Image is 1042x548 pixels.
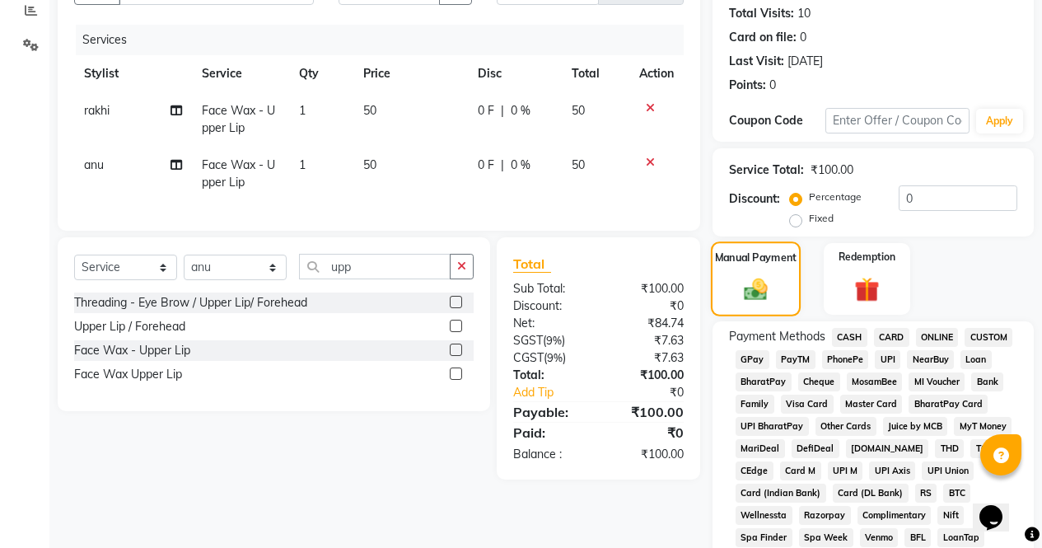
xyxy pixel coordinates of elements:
[74,55,192,92] th: Stylist
[736,417,809,436] span: UPI BharatPay
[736,350,769,369] span: GPay
[973,482,1026,532] iframe: chat widget
[781,395,834,414] span: Visa Card
[976,109,1023,133] button: Apply
[729,328,825,345] span: Payment Methods
[353,55,468,92] th: Price
[840,395,903,414] span: Master Card
[809,190,862,204] label: Percentage
[847,372,903,391] span: MosamBee
[572,103,585,118] span: 50
[74,318,185,335] div: Upper Lip / Forehead
[598,349,696,367] div: ₹7.63
[74,342,190,359] div: Face Wax - Upper Lip
[883,417,948,436] span: Juice by MCB
[729,112,825,129] div: Coupon Code
[192,55,288,92] th: Service
[954,417,1012,436] span: MyT Money
[501,157,504,174] span: |
[598,280,696,297] div: ₹100.00
[937,506,964,525] span: Nift
[832,328,867,347] span: CASH
[547,351,563,364] span: 9%
[513,255,551,273] span: Total
[76,25,696,55] div: Services
[875,350,900,369] span: UPI
[299,254,451,279] input: Search or Scan
[822,350,869,369] span: PhonePe
[811,162,853,179] div: ₹100.00
[799,528,853,547] span: Spa Week
[907,350,954,369] span: NearBuy
[736,275,776,303] img: _cash.svg
[513,350,544,365] span: CGST
[74,366,182,383] div: Face Wax Upper Lip
[598,402,696,422] div: ₹100.00
[729,29,797,46] div: Card on file:
[501,280,599,297] div: Sub Total:
[960,350,992,369] span: Loan
[869,461,915,480] span: UPI Axis
[478,157,494,174] span: 0 F
[904,528,931,547] span: BFL
[935,439,964,458] span: THD
[857,506,932,525] span: Complimentary
[839,250,895,265] label: Redemption
[943,484,970,503] span: BTC
[922,461,974,480] span: UPI Union
[780,461,821,480] span: Card M
[828,461,863,480] span: UPI M
[202,103,275,135] span: Face Wax - Upper Lip
[478,102,494,119] span: 0 F
[776,350,815,369] span: PayTM
[736,395,774,414] span: Family
[501,102,504,119] span: |
[468,55,562,92] th: Disc
[715,250,797,265] label: Manual Payment
[84,103,110,118] span: rakhi
[769,77,776,94] div: 0
[909,395,988,414] span: BharatPay Card
[965,328,1012,347] span: CUSTOM
[501,315,599,332] div: Net:
[598,332,696,349] div: ₹7.63
[598,446,696,463] div: ₹100.00
[797,5,811,22] div: 10
[736,506,792,525] span: Wellnessta
[809,211,834,226] label: Fixed
[800,29,806,46] div: 0
[799,506,851,525] span: Razorpay
[860,528,899,547] span: Venmo
[729,53,784,70] div: Last Visit:
[501,446,599,463] div: Balance :
[729,162,804,179] div: Service Total:
[736,439,785,458] span: MariDeal
[74,294,307,311] div: Threading - Eye Brow / Upper Lip/ Forehead
[909,372,965,391] span: MI Voucher
[299,157,306,172] span: 1
[598,315,696,332] div: ₹84.74
[846,439,929,458] span: [DOMAIN_NAME]
[970,439,997,458] span: TCL
[562,55,629,92] th: Total
[501,332,599,349] div: ( )
[833,484,909,503] span: Card (DL Bank)
[598,297,696,315] div: ₹0
[363,103,376,118] span: 50
[971,372,1003,391] span: Bank
[792,439,839,458] span: DefiDeal
[289,55,353,92] th: Qty
[736,484,826,503] span: Card (Indian Bank)
[202,157,275,190] span: Face Wax - Upper Lip
[501,349,599,367] div: ( )
[916,328,959,347] span: ONLINE
[501,297,599,315] div: Discount:
[736,528,792,547] span: Spa Finder
[501,402,599,422] div: Payable:
[937,528,984,547] span: LoanTap
[847,274,887,305] img: _gift.svg
[729,190,780,208] div: Discount:
[874,328,909,347] span: CARD
[729,5,794,22] div: Total Visits:
[501,423,599,443] div: Paid:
